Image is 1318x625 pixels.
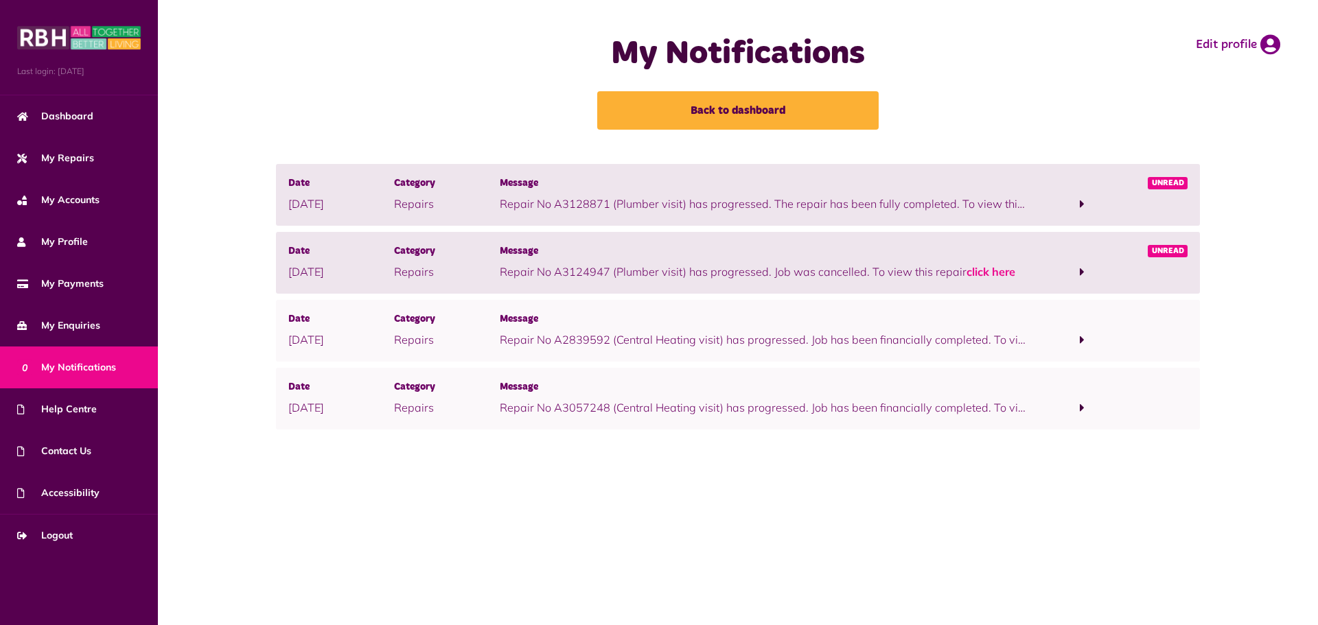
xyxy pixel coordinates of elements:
span: Unread [1148,177,1188,189]
span: My Notifications [17,360,116,375]
p: [DATE] [288,399,394,416]
span: My Repairs [17,151,94,165]
p: [DATE] [288,196,394,212]
span: Message [500,312,1029,327]
span: Message [500,176,1029,191]
p: Repairs [394,399,500,416]
span: Date [288,244,394,259]
p: Repair No A3124947 (Plumber visit) has progressed. Job was cancelled. To view this repair [500,263,1029,280]
h1: My Notifications [463,34,1013,74]
p: Repair No A3128871 (Plumber visit) has progressed. The repair has been fully completed. To view t... [500,196,1029,212]
span: Message [500,380,1029,395]
span: Accessibility [17,486,100,500]
span: Message [500,244,1029,259]
a: Edit profile [1196,34,1280,55]
p: Repairs [394,331,500,348]
span: Contact Us [17,444,91,458]
span: My Accounts [17,193,100,207]
span: Category [394,312,500,327]
span: Date [288,380,394,395]
p: Repairs [394,263,500,280]
p: [DATE] [288,263,394,280]
p: [DATE] [288,331,394,348]
span: Help Centre [17,402,97,416]
span: Dashboard [17,109,93,123]
span: My Enquiries [17,318,100,333]
span: Category [394,380,500,395]
span: My Payments [17,276,104,291]
span: Category [394,244,500,259]
span: Unread [1148,245,1188,257]
span: 0 [17,359,32,375]
span: Date [288,176,394,191]
a: Back to dashboard [597,91,879,130]
p: Repair No A2839592 (Central Heating visit) has progressed. Job has been financially completed. To... [500,331,1029,348]
span: Last login: [DATE] [17,65,141,78]
span: Category [394,176,500,191]
span: My Profile [17,235,88,249]
span: Date [288,312,394,327]
a: click here [967,265,1015,279]
p: Repairs [394,196,500,212]
img: MyRBH [17,24,141,51]
p: Repair No A3057248 (Central Heating visit) has progressed. Job has been financially completed. To... [500,399,1029,416]
span: Logout [17,528,73,543]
